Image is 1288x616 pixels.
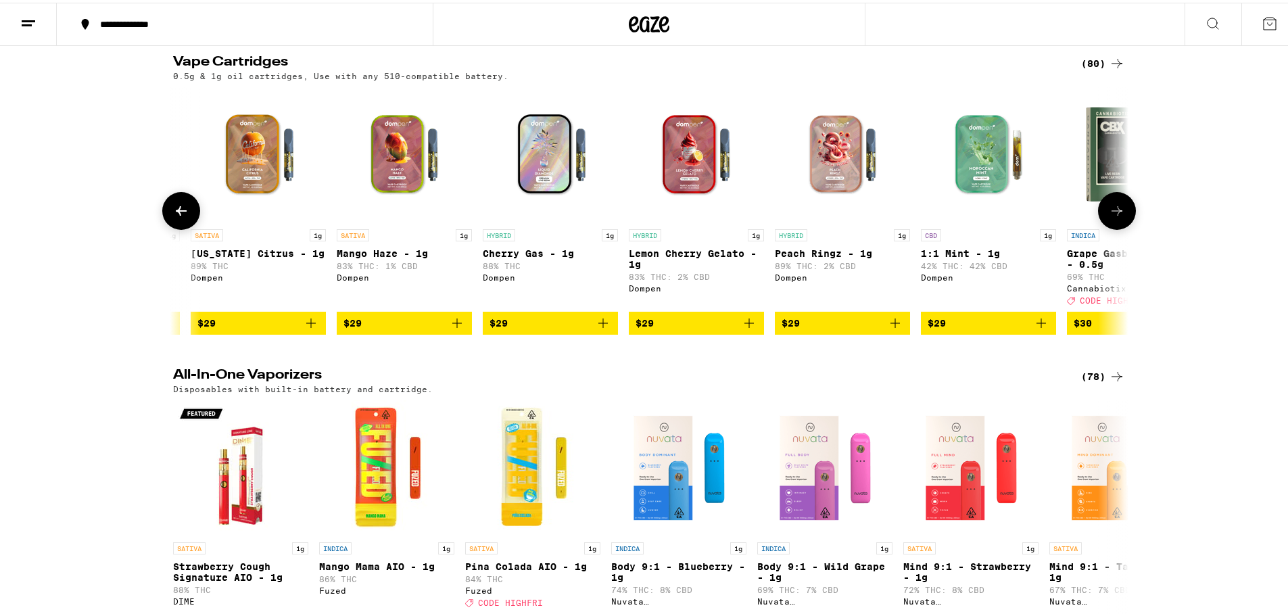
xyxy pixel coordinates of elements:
p: 1g [876,540,892,552]
span: Hi. Need any help? [8,9,97,20]
p: SATIVA [465,540,498,552]
span: $30 [1074,315,1092,326]
p: 1g [292,540,308,552]
p: Body 9:1 - Blueberry - 1g [611,559,746,580]
a: Open page for Grape Gasby Live Resin - 0.5g from Cannabiotix [1067,85,1202,309]
p: INDICA [757,540,790,552]
p: SATIVA [903,540,936,552]
a: Open page for Pina Colada AIO - 1g from Fuzed [465,398,600,611]
p: 1g [894,227,910,239]
span: $29 [197,315,216,326]
div: Nuvata ([GEOGRAPHIC_DATA]) [611,594,746,603]
span: CODE HIGHFRI [1080,293,1145,302]
p: 89% THC: 2% CBD [775,259,910,268]
p: 1g [1040,227,1056,239]
a: Open page for California Citrus - 1g from Dompen [191,85,326,309]
div: Fuzed [465,584,600,592]
p: INDICA [319,540,352,552]
button: Add to bag [483,309,618,332]
p: Body 9:1 - Wild Grape - 1g [757,559,892,580]
p: 69% THC [1067,270,1202,279]
p: 1g [310,227,326,239]
p: 1g [730,540,746,552]
div: (78) [1081,366,1125,382]
a: Open page for Cherry Gas - 1g from Dompen [483,85,618,309]
img: Dompen - California Citrus - 1g [191,85,326,220]
div: Dompen [483,270,618,279]
img: Dompen - Cherry Gas - 1g [483,85,618,220]
p: SATIVA [1049,540,1082,552]
p: 1g [164,227,180,239]
p: HYBRID [775,227,807,239]
a: (80) [1081,53,1125,69]
p: Mango Mama AIO - 1g [319,559,454,569]
p: 1g [1022,540,1039,552]
div: Nuvata ([GEOGRAPHIC_DATA]) [1049,594,1185,603]
span: $29 [490,315,508,326]
span: CODE HIGHFRI [478,596,543,605]
p: 1g [602,227,618,239]
a: Open page for Mind 9:1 - Tangerine - 1g from Nuvata (CA) [1049,398,1185,611]
h2: Vape Cartridges [173,53,1059,69]
p: CBD [921,227,941,239]
div: Nuvata ([GEOGRAPHIC_DATA]) [903,594,1039,603]
div: Fuzed [319,584,454,592]
div: Dompen [921,270,1056,279]
a: Open page for 1:1 Mint - 1g from Dompen [921,85,1056,309]
h2: All-In-One Vaporizers [173,366,1059,382]
a: Open page for Body 9:1 - Blueberry - 1g from Nuvata (CA) [611,398,746,611]
img: Nuvata (CA) - Body 9:1 - Wild Grape - 1g [757,398,892,533]
img: Nuvata (CA) - Mind 9:1 - Tangerine - 1g [1049,398,1185,533]
p: INDICA [1067,227,1099,239]
p: 83% THC: 2% CBD [629,270,764,279]
p: SATIVA [173,540,206,552]
a: Open page for Mango Haze - 1g from Dompen [337,85,472,309]
p: Strawberry Cough Signature AIO - 1g [173,559,308,580]
img: Dompen - Peach Ringz - 1g [775,85,910,220]
img: Nuvata (CA) - Body 9:1 - Blueberry - 1g [611,398,746,533]
span: $29 [928,315,946,326]
span: $29 [343,315,362,326]
img: Nuvata (CA) - Mind 9:1 - Strawberry - 1g [903,398,1039,533]
a: Open page for Peach Ringz - 1g from Dompen [775,85,910,309]
p: 88% THC [483,259,618,268]
a: Open page for Mango Mama AIO - 1g from Fuzed [319,398,454,611]
img: Dompen - 1:1 Mint - 1g [921,85,1056,220]
p: Peach Ringz - 1g [775,245,910,256]
img: Fuzed - Pina Colada AIO - 1g [465,398,600,533]
p: SATIVA [337,227,369,239]
div: Dompen [775,270,910,279]
a: Open page for Body 9:1 - Wild Grape - 1g from Nuvata (CA) [757,398,892,611]
p: Mind 9:1 - Tangerine - 1g [1049,559,1185,580]
p: Mind 9:1 - Strawberry - 1g [903,559,1039,580]
a: Open page for Strawberry Cough Signature AIO - 1g from DIME [173,398,308,611]
a: Open page for Mind 9:1 - Strawberry - 1g from Nuvata (CA) [903,398,1039,611]
p: 84% THC [465,572,600,581]
img: DIME - Strawberry Cough Signature AIO - 1g [173,398,308,533]
div: Dompen [191,270,326,279]
p: Disposables with built-in battery and cartridge. [173,382,433,391]
a: Open page for Lemon Cherry Gelato - 1g from Dompen [629,85,764,309]
span: $29 [636,315,654,326]
button: Add to bag [921,309,1056,332]
p: 0.5g & 1g oil cartridges, Use with any 510-compatible battery. [173,69,508,78]
button: Add to bag [775,309,910,332]
p: Pina Colada AIO - 1g [465,559,600,569]
div: Dompen [629,281,764,290]
p: SATIVA [191,227,223,239]
p: 69% THC: 7% CBD [757,583,892,592]
button: Add to bag [191,309,326,332]
img: Cannabiotix - Grape Gasby Live Resin - 0.5g [1067,85,1202,220]
p: Lemon Cherry Gelato - 1g [629,245,764,267]
button: Add to bag [629,309,764,332]
p: HYBRID [629,227,661,239]
p: 42% THC: 42% CBD [921,259,1056,268]
img: Fuzed - Mango Mama AIO - 1g [319,398,454,533]
p: Mango Haze - 1g [337,245,472,256]
div: Nuvata ([GEOGRAPHIC_DATA]) [757,594,892,603]
div: Dompen [337,270,472,279]
div: Cannabiotix [1067,281,1202,290]
p: INDICA [611,540,644,552]
p: Cherry Gas - 1g [483,245,618,256]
